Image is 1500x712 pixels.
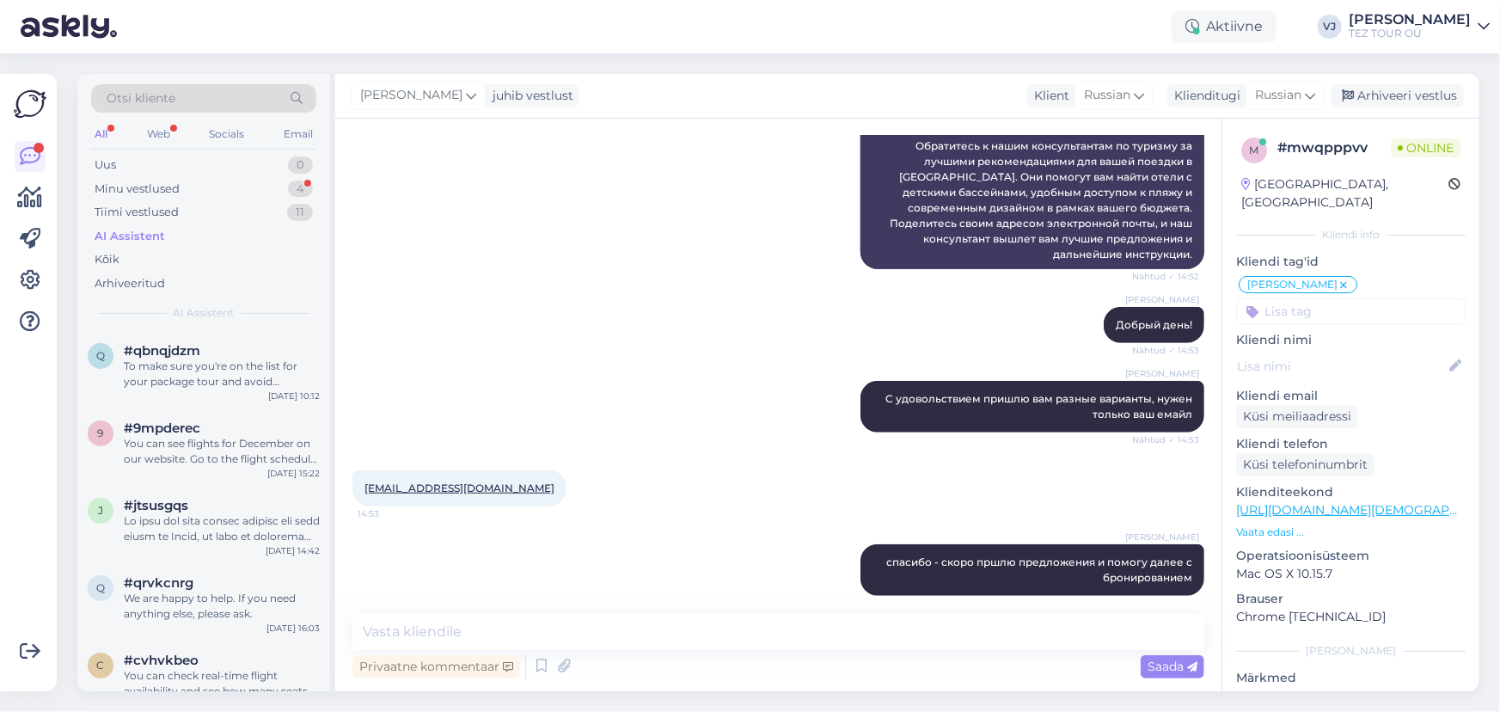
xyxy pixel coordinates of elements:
span: [PERSON_NAME] [1125,293,1199,306]
div: Arhiveeritud [95,275,165,292]
span: q [96,581,105,594]
span: [PERSON_NAME] [1125,367,1199,380]
img: Askly Logo [14,88,46,120]
input: Lisa nimi [1237,357,1446,376]
div: [GEOGRAPHIC_DATA], [GEOGRAPHIC_DATA] [1241,175,1448,212]
p: Klienditeekond [1236,483,1466,501]
span: #qbnqjdzm [124,343,200,359]
div: [DATE] 16:03 [266,622,320,635]
div: Privaatne kommentaar [352,655,520,678]
span: #qrvkcnrg [124,575,193,591]
span: AI Assistent [174,305,235,321]
span: Online [1391,138,1460,157]
p: Märkmed [1236,669,1466,687]
span: [PERSON_NAME] [1125,531,1199,543]
p: Kliendi tag'id [1236,253,1466,271]
span: q [96,349,105,362]
div: Tiimi vestlused [95,204,179,221]
p: Chrome [TECHNICAL_ID] [1236,608,1466,626]
div: Küsi telefoninumbrit [1236,453,1374,476]
div: Minu vestlused [95,181,180,198]
span: #9mpderec [124,420,200,436]
p: Mac OS X 10.15.7 [1236,565,1466,583]
div: 0 [288,157,313,174]
p: Operatsioonisüsteem [1236,547,1466,565]
span: Nähtud ✓ 14:52 [1132,270,1199,283]
p: Kliendi telefon [1236,435,1466,453]
input: Lisa tag [1236,298,1466,324]
span: m [1250,144,1259,157]
div: [DATE] 10:12 [268,390,320,402]
span: спасибо - скоро пршлю предложения и помогу далее с бронированием [886,555,1195,584]
div: Klient [1027,87,1069,105]
div: [DATE] 14:42 [266,544,320,557]
div: Email [280,123,316,145]
div: 4 [288,181,313,198]
span: Добрый день! [1116,318,1192,331]
div: juhib vestlust [486,87,573,105]
span: 14:53 [358,507,422,520]
div: VJ [1318,15,1342,39]
div: 11 [287,204,313,221]
span: [PERSON_NAME] [1247,279,1338,290]
div: You can see flights for December on our website. Go to the flight schedule page. It shows flights... [124,436,320,467]
span: Russian [1255,86,1301,105]
span: 9 [98,427,104,439]
div: AI Assistent [95,228,165,245]
span: Russian [1084,86,1130,105]
div: Socials [205,123,248,145]
div: To make sure you're on the list for your package tour and avoid surprises at the airport, follow ... [124,359,320,390]
span: Otsi kliente [107,89,175,107]
div: All [91,123,111,145]
span: Nähtud ✓ 14:54 [1131,597,1199,610]
div: Küsi meiliaadressi [1236,405,1358,428]
div: Kliendi info [1236,227,1466,242]
span: [PERSON_NAME] [360,86,462,105]
span: c [97,659,105,672]
div: Web [144,123,174,145]
div: [PERSON_NAME] [1349,13,1471,27]
div: Обратитесь к нашим консультантам по туризму за лучшими рекомендациями для вашей поездки в [GEOGRA... [860,132,1204,269]
span: Saada [1148,659,1197,674]
div: # mwqpppvv [1277,138,1391,158]
p: Kliendi nimi [1236,331,1466,349]
div: [DATE] 15:22 [267,467,320,480]
div: Aktiivne [1172,11,1277,42]
span: Nähtud ✓ 14:53 [1132,344,1199,357]
span: #cvhvkbeo [124,653,199,668]
a: [EMAIL_ADDRESS][DOMAIN_NAME] [364,482,554,494]
span: Nähtud ✓ 14:53 [1132,433,1199,446]
div: We are happy to help. If you need anything else, please ask. [124,591,320,622]
p: Brauser [1236,590,1466,608]
div: Uus [95,157,116,174]
p: Vaata edasi ... [1236,525,1466,540]
div: You can check real-time flight availability and see how many seats are left by visiting this link... [124,668,320,699]
div: TEZ TOUR OÜ [1349,27,1471,40]
span: j [98,504,103,517]
div: Lo ipsu dol sita consec adipisc eli sedd eiusm te Incid, ut labo et dolorema aliquae adminim, ven... [124,513,320,544]
div: Kõik [95,251,119,268]
p: Kliendi email [1236,387,1466,405]
div: [PERSON_NAME] [1236,643,1466,659]
div: Klienditugi [1167,87,1240,105]
span: #jtsusgqs [124,498,188,513]
div: Arhiveeri vestlus [1332,84,1464,107]
a: [PERSON_NAME]TEZ TOUR OÜ [1349,13,1490,40]
span: С удовольствием пришлю вам разные варианты, нужен только ваш емайл [885,392,1195,420]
